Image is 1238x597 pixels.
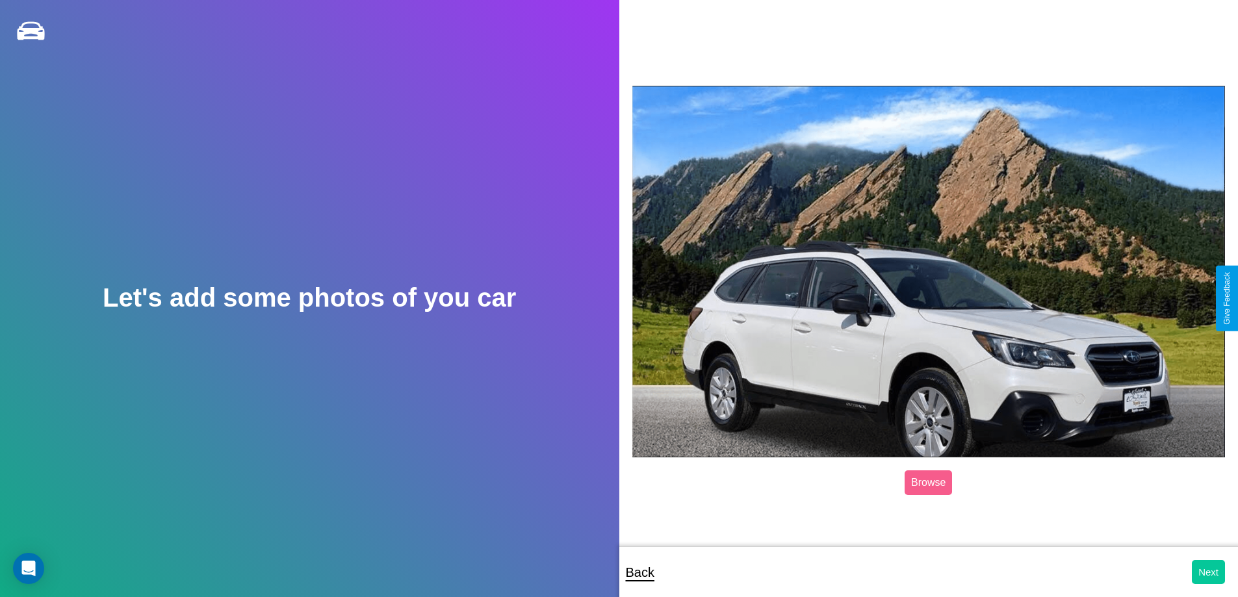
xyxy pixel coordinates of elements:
button: Next [1192,560,1225,584]
div: Open Intercom Messenger [13,553,44,584]
label: Browse [905,470,952,495]
img: posted [632,86,1226,457]
h2: Let's add some photos of you car [103,283,516,312]
p: Back [626,561,654,584]
div: Give Feedback [1222,272,1232,325]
